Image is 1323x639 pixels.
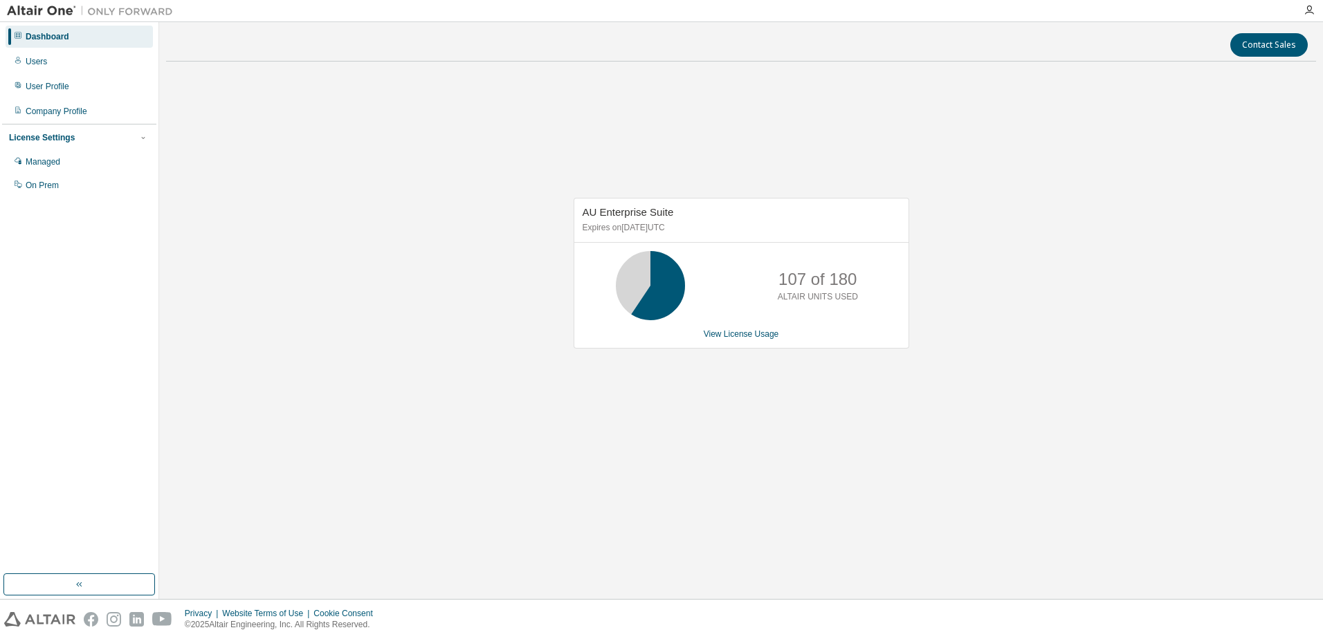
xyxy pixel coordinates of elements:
[129,612,144,627] img: linkedin.svg
[84,612,98,627] img: facebook.svg
[26,156,60,167] div: Managed
[778,291,858,303] p: ALTAIR UNITS USED
[9,132,75,143] div: License Settings
[26,56,47,67] div: Users
[704,329,779,339] a: View License Usage
[7,4,180,18] img: Altair One
[152,612,172,627] img: youtube.svg
[222,608,313,619] div: Website Terms of Use
[583,206,674,218] span: AU Enterprise Suite
[4,612,75,627] img: altair_logo.svg
[185,619,381,631] p: © 2025 Altair Engineering, Inc. All Rights Reserved.
[1230,33,1308,57] button: Contact Sales
[26,31,69,42] div: Dashboard
[107,612,121,627] img: instagram.svg
[26,81,69,92] div: User Profile
[26,106,87,117] div: Company Profile
[26,180,59,191] div: On Prem
[185,608,222,619] div: Privacy
[313,608,381,619] div: Cookie Consent
[583,222,897,234] p: Expires on [DATE] UTC
[778,268,857,291] p: 107 of 180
